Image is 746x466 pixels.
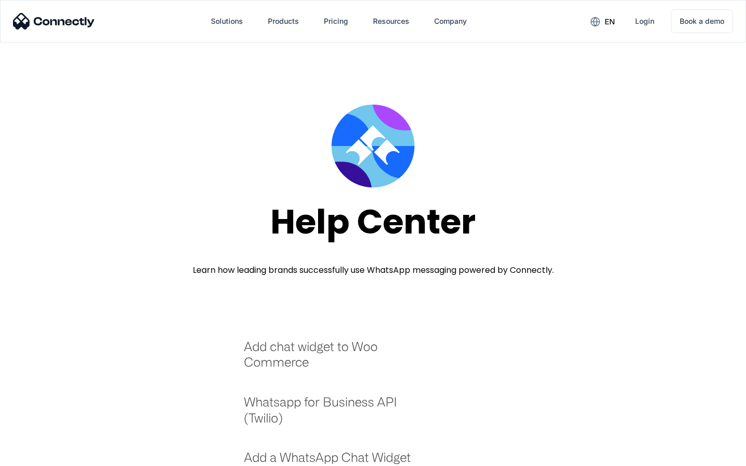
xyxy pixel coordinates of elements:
[605,14,615,29] div: en
[193,264,554,276] div: Learn how leading brands successfully use WhatsApp messaging powered by Connectly.
[244,394,425,436] a: Whatsapp for Business API (Twilio)
[315,9,356,34] a: Pricing
[671,9,733,33] a: Book a demo
[635,14,654,28] div: Login
[373,14,409,28] div: Resources
[324,14,348,28] div: Pricing
[21,448,62,462] ul: Language list
[268,14,299,28] div: Products
[10,448,62,462] aside: Language selected: English
[627,9,663,34] a: Login
[211,14,243,28] div: Solutions
[13,13,95,30] img: Connectly Logo
[434,14,467,28] div: Company
[244,339,425,381] a: Add chat widget to Woo Commerce
[270,203,476,241] div: Help Center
